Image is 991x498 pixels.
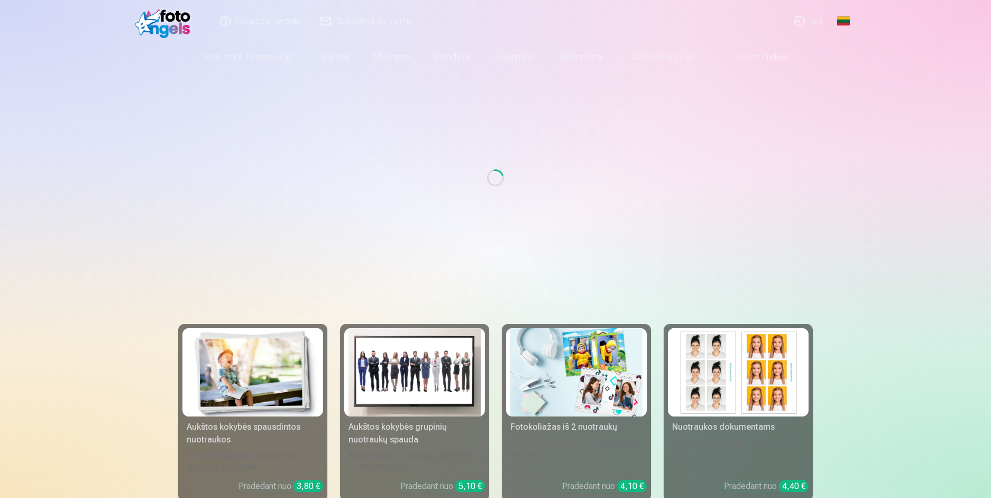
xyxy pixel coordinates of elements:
img: Nuotraukos dokumentams [672,328,804,416]
img: Aukštos kokybės grupinių nuotraukų spauda [348,328,481,416]
h3: Spausdinti nuotraukas [187,284,804,303]
a: Spausdinti nuotraukas [190,42,306,72]
div: Pradedant nuo [238,480,323,493]
img: Aukštos kokybės spausdintos nuotraukos [187,328,319,416]
div: Nuotraukos dokumentams [668,421,809,433]
a: Suvenyrai [483,42,547,72]
div: 210 gsm popierius, stulbinančios spalvos ir detalumas [182,450,323,472]
div: Aukštos kokybės grupinių nuotraukų spauda [344,421,485,446]
div: Pradedant nuo [724,480,809,493]
div: 5,10 € [455,480,485,492]
a: Puodeliai [423,42,483,72]
div: Pradedant nuo [400,480,485,493]
div: 4,40 € [779,480,809,492]
a: Magnetai [361,42,423,72]
div: Aukštos kokybės spausdintos nuotraukos [182,421,323,446]
div: 3,80 € [293,480,323,492]
div: 4,10 € [617,480,647,492]
div: Du įsimintini momentai - vienas įstabus vaizdas [506,438,647,472]
div: Fotokoliažas iš 2 nuotraukų [506,421,647,433]
div: Ryškios spalvos ir detalės ant Fuji Film Crystal popieriaus [344,450,485,472]
img: /fa2 [135,4,196,38]
a: Kalendoriai [547,42,616,72]
a: Visos prekės [708,42,801,72]
div: Universalios ID nuotraukos (6 vnt.) [668,438,809,472]
img: Fotokoliažas iš 2 nuotraukų [510,328,643,416]
a: Rinkiniai [306,42,361,72]
a: Raktų pakabukas [616,42,708,72]
div: Pradedant nuo [562,480,647,493]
